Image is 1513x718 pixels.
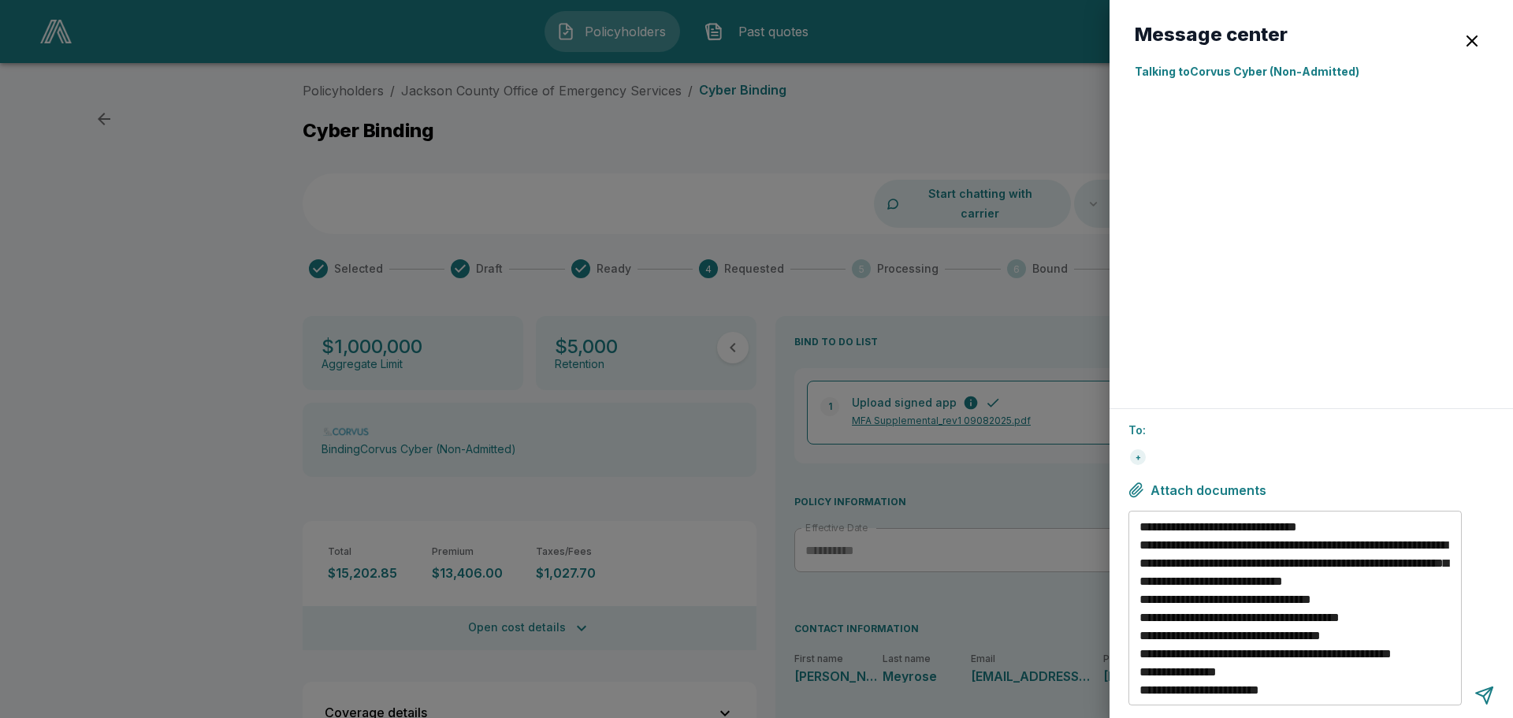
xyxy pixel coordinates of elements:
[1135,25,1288,44] h6: Message center
[1128,448,1147,467] div: +
[1151,482,1266,498] span: Attach documents
[1130,449,1146,465] div: +
[1135,63,1488,80] p: Talking to Corvus Cyber (Non-Admitted)
[1128,422,1494,438] p: To:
